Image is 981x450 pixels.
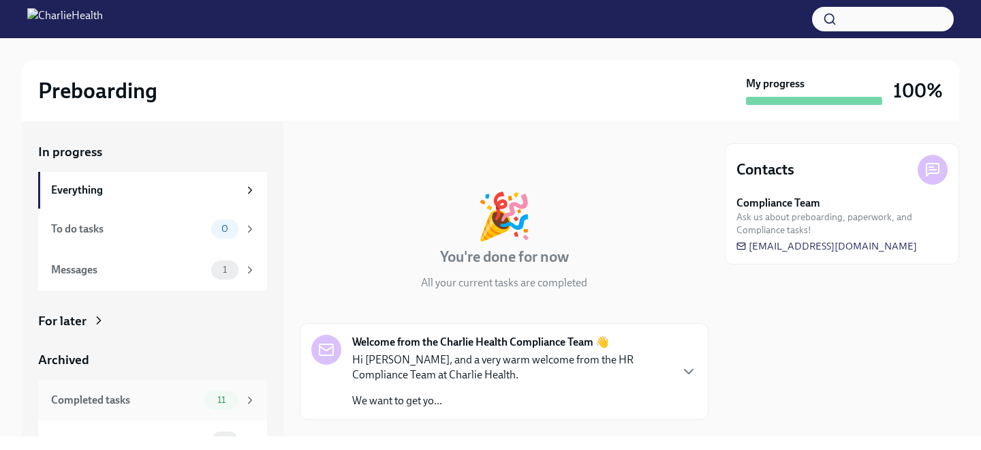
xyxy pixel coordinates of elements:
div: Messages [51,434,206,449]
span: 11 [209,395,234,405]
div: In progress [300,143,364,161]
strong: Compliance Team [736,196,820,211]
a: For later [38,312,267,330]
a: Messages1 [38,250,267,290]
h4: Contacts [736,160,794,180]
a: Completed tasks11 [38,380,267,421]
h2: Preboarding [38,77,157,104]
p: All your current tasks are completed [421,275,587,290]
a: To do tasks0 [38,209,267,250]
h4: You're done for now [440,247,569,267]
a: Everything [38,172,267,209]
span: Ask us about preboarding, paperwork, and Compliance tasks! [736,211,948,237]
a: [EMAIL_ADDRESS][DOMAIN_NAME] [736,239,917,253]
div: Completed tasks [51,393,199,408]
a: Archived [38,351,267,369]
p: We want to get yo... [352,393,670,408]
span: 0 [213,224,236,234]
img: CharlieHealth [27,8,103,30]
div: To do tasks [51,222,206,237]
span: 0 [213,436,236,446]
span: 1 [215,265,235,275]
h3: 100% [893,78,943,103]
div: Everything [51,183,238,198]
strong: Welcome from the Charlie Health Compliance Team 👋 [352,335,609,350]
div: 🎉 [476,194,532,239]
strong: My progress [746,76,805,91]
p: Hi [PERSON_NAME], and a very warm welcome from the HR Compliance Team at Charlie Health. [352,352,670,382]
a: In progress [38,143,267,161]
div: Messages [51,262,206,277]
div: For later [38,312,87,330]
